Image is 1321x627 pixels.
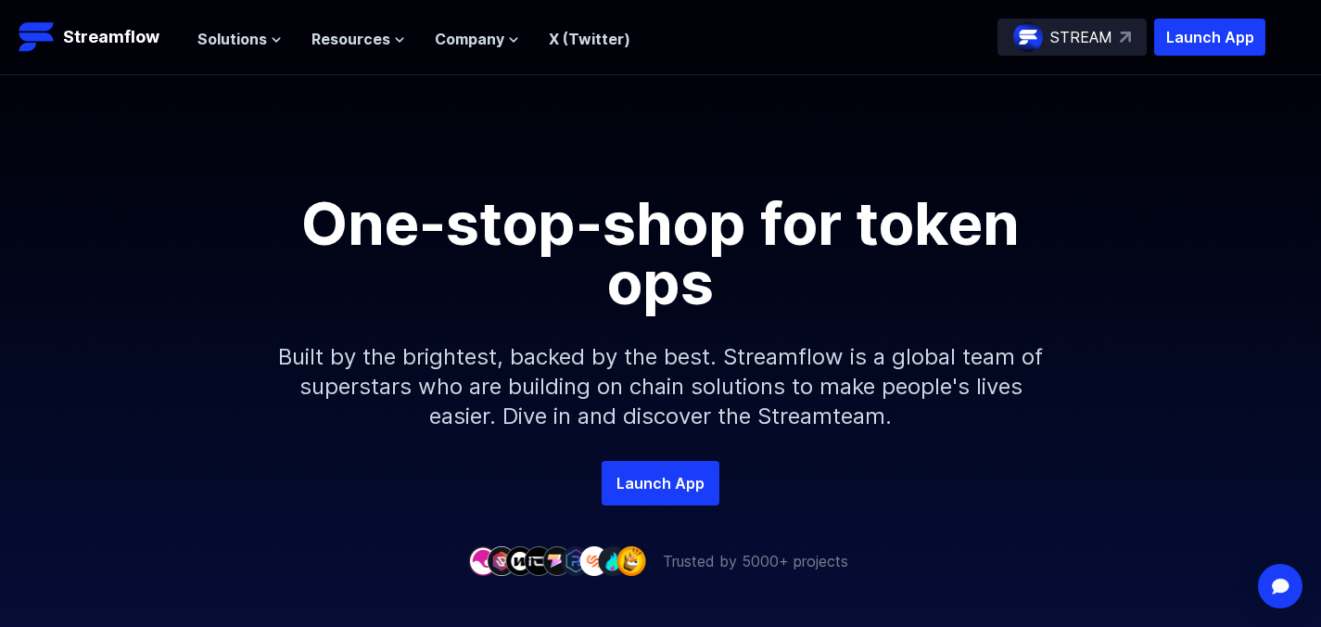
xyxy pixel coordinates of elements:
p: Built by the brightest, backed by the best. Streamflow is a global team of superstars who are bui... [262,313,1060,461]
img: company-6 [561,546,591,575]
div: Open Intercom Messenger [1258,564,1302,608]
img: top-right-arrow.svg [1120,32,1131,43]
img: company-3 [505,546,535,575]
img: company-8 [598,546,628,575]
img: company-9 [616,546,646,575]
img: company-4 [524,546,553,575]
button: Solutions [197,28,282,50]
button: Company [435,28,519,50]
button: Resources [311,28,405,50]
a: X (Twitter) [549,30,630,48]
span: Company [435,28,504,50]
h1: One-stop-shop for token ops [244,194,1078,313]
button: Launch App [1154,19,1265,56]
a: STREAM [997,19,1147,56]
a: Launch App [602,461,719,505]
span: Resources [311,28,390,50]
img: streamflow-logo-circle.png [1013,22,1043,52]
span: Solutions [197,28,267,50]
a: Streamflow [19,19,179,56]
p: Streamflow [63,24,159,50]
img: company-2 [487,546,516,575]
img: company-1 [468,546,498,575]
img: company-5 [542,546,572,575]
p: STREAM [1050,26,1112,48]
p: Trusted by 5000+ projects [663,550,848,572]
img: Streamflow Logo [19,19,56,56]
img: company-7 [579,546,609,575]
